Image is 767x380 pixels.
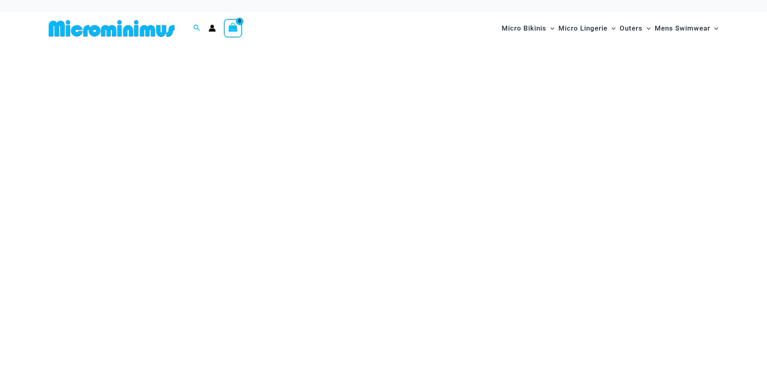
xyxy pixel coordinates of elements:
[653,16,720,41] a: Mens SwimwearMenu ToggleMenu Toggle
[643,18,651,39] span: Menu Toggle
[209,25,216,32] a: Account icon link
[710,18,718,39] span: Menu Toggle
[45,19,178,37] img: MM SHOP LOGO FLAT
[500,16,556,41] a: Micro BikinisMenu ToggleMenu Toggle
[556,16,618,41] a: Micro LingerieMenu ToggleMenu Toggle
[498,15,722,42] nav: Site Navigation
[546,18,554,39] span: Menu Toggle
[193,23,201,33] a: Search icon link
[502,18,546,39] span: Micro Bikinis
[620,18,643,39] span: Outers
[558,18,608,39] span: Micro Lingerie
[655,18,710,39] span: Mens Swimwear
[618,16,653,41] a: OutersMenu ToggleMenu Toggle
[608,18,616,39] span: Menu Toggle
[224,19,242,37] a: View Shopping Cart, empty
